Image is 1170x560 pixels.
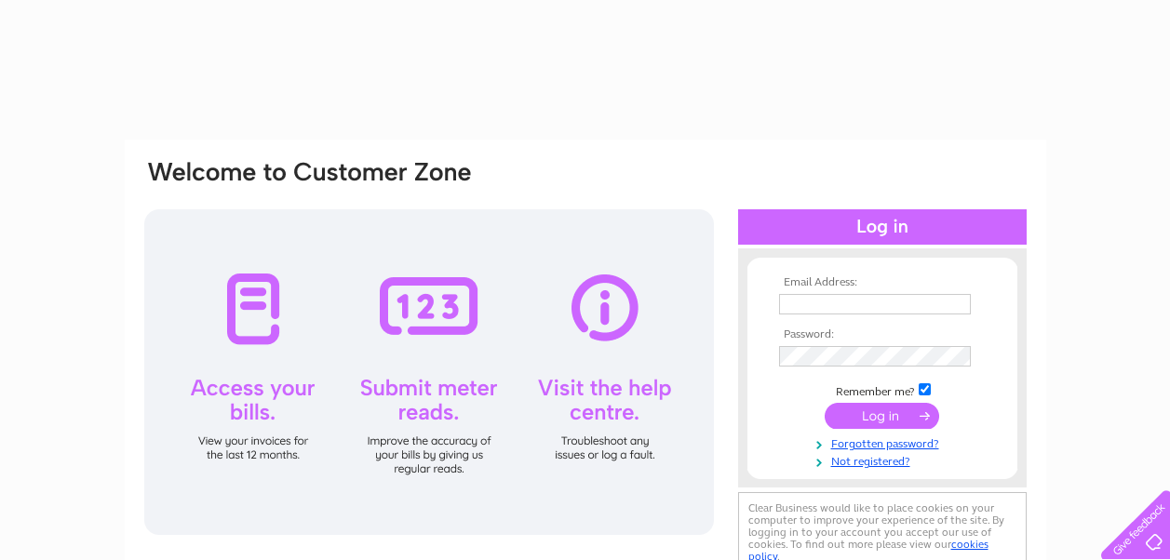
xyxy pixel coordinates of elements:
[779,451,990,469] a: Not registered?
[774,380,990,399] td: Remember me?
[774,328,990,341] th: Password:
[825,403,939,429] input: Submit
[774,276,990,289] th: Email Address:
[779,433,990,451] a: Forgotten password?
